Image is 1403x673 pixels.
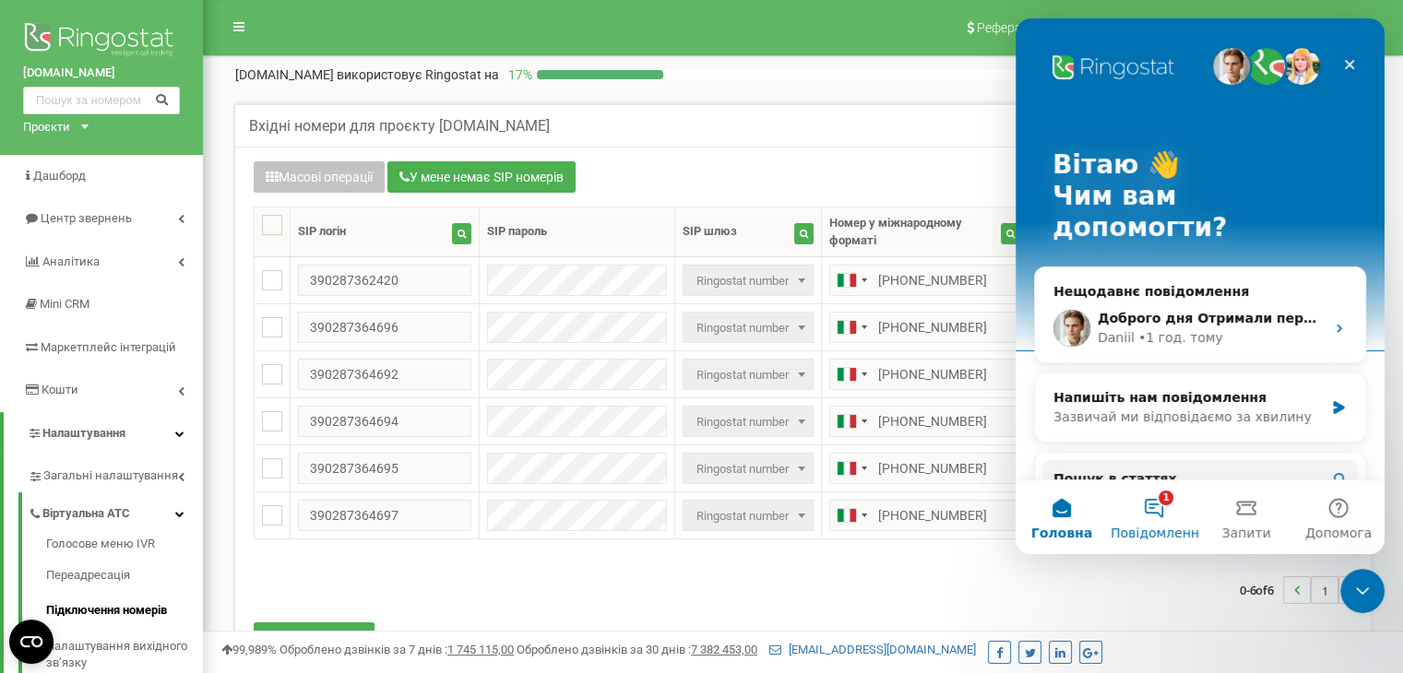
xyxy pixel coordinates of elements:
div: SIP логін [298,223,346,241]
iframe: Intercom live chat [1016,18,1385,554]
div: Telephone country code [830,501,873,530]
div: Daniil [82,310,119,329]
div: Telephone country code [830,266,873,295]
span: Пошук в статтях [38,451,161,470]
input: 312 345 6789 [829,406,1020,437]
u: 7 382 453,00 [691,643,757,656]
span: Ringostat number [689,268,807,294]
button: Пошук в статтях [27,442,342,478]
a: [DOMAIN_NAME] [23,65,180,82]
div: Напишіть нам повідомлення [38,370,308,389]
span: Mini CRM [40,297,89,311]
span: Повідомлення [95,508,191,521]
div: Telephone country code [830,454,873,483]
span: 0-6 6 [1240,576,1283,604]
input: 312 345 6789 [829,359,1020,390]
span: Ringostat number [689,456,807,482]
span: of [1255,582,1267,598]
span: Головна [16,508,77,521]
span: Доброго дня Отримали перший номер для підключення до проекту. 390281260098 - прошу перевірити та ... [82,292,1072,307]
div: Зазвичай ми відповідаємо за хвилину [38,389,308,408]
div: Telephone country code [830,360,873,389]
span: Ringostat number [689,362,807,388]
div: Telephone country code [830,313,873,342]
th: SIP пароль [480,207,675,257]
span: Налаштування [42,426,125,440]
span: Дашборд [33,169,86,183]
span: Аналiтика [42,254,100,268]
div: Номер у міжнародному форматі [829,215,1001,249]
span: Ringostat number [683,500,814,531]
span: Загальні налаштування [43,467,178,485]
span: Ringostat number [683,359,814,390]
div: Закрити [317,30,351,63]
span: Реферальна програма [977,20,1113,35]
span: Ringostat number [683,453,814,484]
span: Ringostat number [689,503,807,529]
button: У мене немає SIP номерів [387,161,576,193]
li: 1 [1311,576,1338,604]
a: [EMAIL_ADDRESS][DOMAIN_NAME] [769,643,976,656]
span: Запити [206,508,255,521]
h5: Вхідні номери для проєкту [DOMAIN_NAME] [249,118,550,135]
span: Допомога [290,508,356,521]
img: Ringostat logo [23,18,180,65]
span: Віртуальна АТС [42,505,130,523]
button: Повідомлення [92,462,184,536]
a: Загальні налаштування [28,455,203,492]
input: 312 345 6789 [829,500,1020,531]
span: Ringostat number [689,409,807,435]
input: 312 345 6789 [829,312,1020,343]
span: Ringostat number [683,312,814,343]
span: Оброблено дзвінків за 30 днів : [517,643,757,656]
button: Допомога [277,462,369,536]
nav: ... [1240,558,1366,622]
button: Запити [184,462,277,536]
span: Ringostat number [683,406,814,437]
div: Проєкти [23,119,70,136]
span: Центр звернень [41,211,132,225]
span: 99,989% [221,643,277,656]
span: Ringostat number [683,265,814,296]
a: Голосове меню IVR [46,536,203,558]
button: Open CMP widget [9,620,54,664]
span: Ringostat number [689,315,807,341]
div: • 1 год. тому [123,310,208,329]
span: Маркетплейс інтеграцій [41,340,176,354]
button: Додати номер [254,622,375,654]
input: 312 345 6789 [829,453,1020,484]
a: Переадресація [46,558,203,594]
input: Пошук за номером [23,87,180,114]
div: SIP шлюз [683,223,737,241]
div: Напишіть нам повідомленняЗазвичай ми відповідаємо за хвилину [18,354,351,424]
p: [DOMAIN_NAME] [235,65,499,84]
iframe: Intercom live chat [1340,569,1385,613]
a: Налаштування [4,412,203,455]
input: 312 345 6789 [829,265,1020,296]
div: Telephone country code [830,407,873,436]
p: 17 % [499,65,537,84]
u: 1 745 115,00 [447,643,514,656]
a: Підключення номерів [46,593,203,629]
button: Масові операції [254,161,385,193]
span: Оброблено дзвінків за 7 днів : [279,643,514,656]
span: Кошти [42,383,78,396]
span: використовує Ringostat на [337,67,499,82]
a: Віртуальна АТС [28,492,203,530]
